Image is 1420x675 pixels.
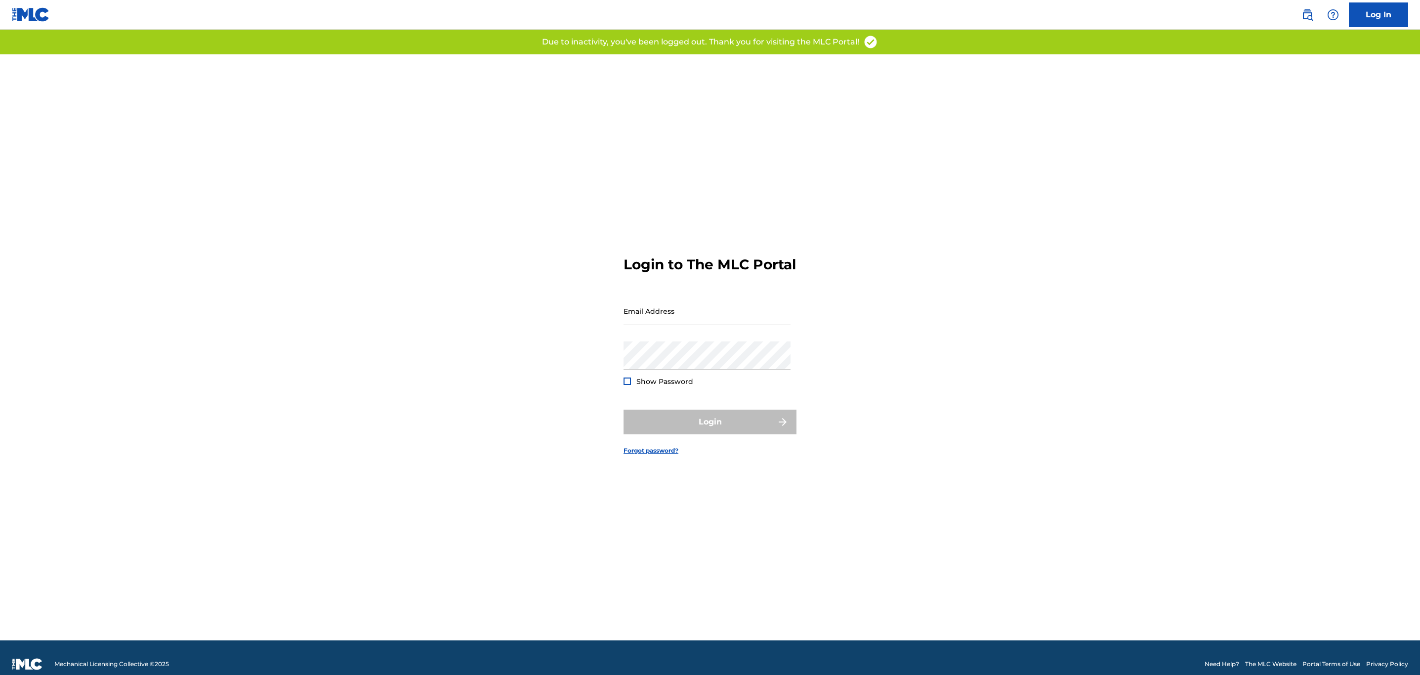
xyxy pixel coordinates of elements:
img: help [1327,9,1339,21]
span: Mechanical Licensing Collective © 2025 [54,660,169,669]
img: access [863,35,878,49]
a: Privacy Policy [1366,660,1408,669]
img: logo [12,658,42,670]
h3: Login to The MLC Portal [624,256,796,273]
img: search [1301,9,1313,21]
div: Help [1323,5,1343,25]
a: Public Search [1297,5,1317,25]
a: Need Help? [1205,660,1239,669]
a: Portal Terms of Use [1302,660,1360,669]
a: The MLC Website [1245,660,1296,669]
span: Show Password [636,377,693,386]
a: Forgot password? [624,446,678,455]
img: MLC Logo [12,7,50,22]
p: Due to inactivity, you've been logged out. Thank you for visiting the MLC Portal! [542,36,859,48]
a: Log In [1349,2,1408,27]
